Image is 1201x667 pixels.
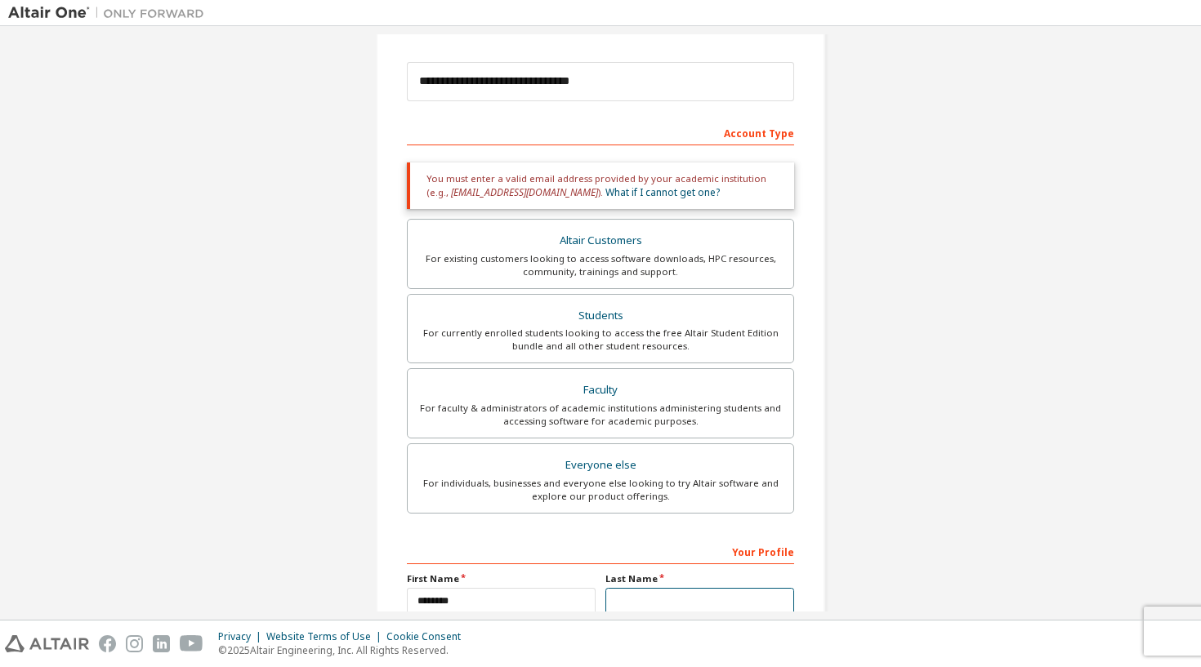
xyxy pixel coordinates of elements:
div: You must enter a valid email address provided by your academic institution (e.g., ). [407,162,794,209]
div: For individuals, businesses and everyone else looking to try Altair software and explore our prod... [417,477,784,503]
img: facebook.svg [99,635,116,652]
a: What if I cannot get one? [605,185,720,199]
div: For faculty & administrators of academic institutions administering students and accessing softwa... [417,402,784,428]
img: instagram.svg [126,635,143,652]
label: First Name [407,572,596,585]
img: altair_logo.svg [5,635,89,652]
div: Everyone else [417,454,784,477]
p: © 2025 Altair Engineering, Inc. All Rights Reserved. [218,643,471,657]
div: For existing customers looking to access software downloads, HPC resources, community, trainings ... [417,252,784,278]
div: Privacy [218,630,266,643]
div: Faculty [417,379,784,402]
div: Website Terms of Use [266,630,386,643]
div: For currently enrolled students looking to access the free Altair Student Edition bundle and all ... [417,327,784,353]
div: Your Profile [407,538,794,564]
div: Cookie Consent [386,630,471,643]
img: youtube.svg [180,635,203,652]
div: Altair Customers [417,229,784,252]
div: Account Type [407,119,794,145]
label: Last Name [605,572,794,585]
img: linkedin.svg [153,635,170,652]
img: Altair One [8,5,212,21]
span: [EMAIL_ADDRESS][DOMAIN_NAME] [451,185,598,199]
div: Students [417,305,784,327]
